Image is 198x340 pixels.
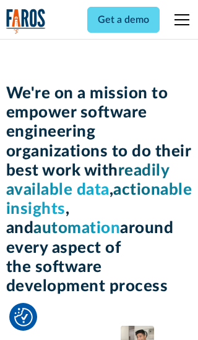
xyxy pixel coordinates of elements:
[14,308,33,326] img: Revisit consent button
[6,84,192,296] h1: We're on a mission to empower software engineering organizations to do their best work with , , a...
[6,163,170,198] span: readily available data
[14,308,33,326] button: Cookie Settings
[87,7,160,33] a: Get a demo
[6,9,46,34] img: Logo of the analytics and reporting company Faros.
[6,9,46,34] a: home
[167,5,192,35] div: menu
[33,220,120,236] span: automation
